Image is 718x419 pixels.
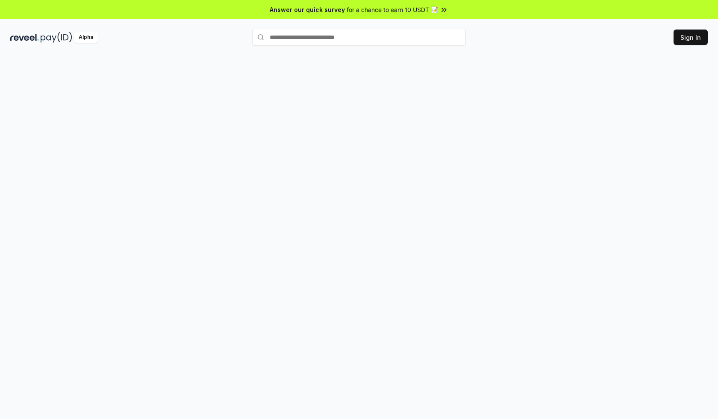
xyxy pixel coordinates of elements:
[674,30,708,45] button: Sign In
[41,32,72,43] img: pay_id
[270,5,345,14] span: Answer our quick survey
[10,32,39,43] img: reveel_dark
[347,5,438,14] span: for a chance to earn 10 USDT 📝
[74,32,98,43] div: Alpha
